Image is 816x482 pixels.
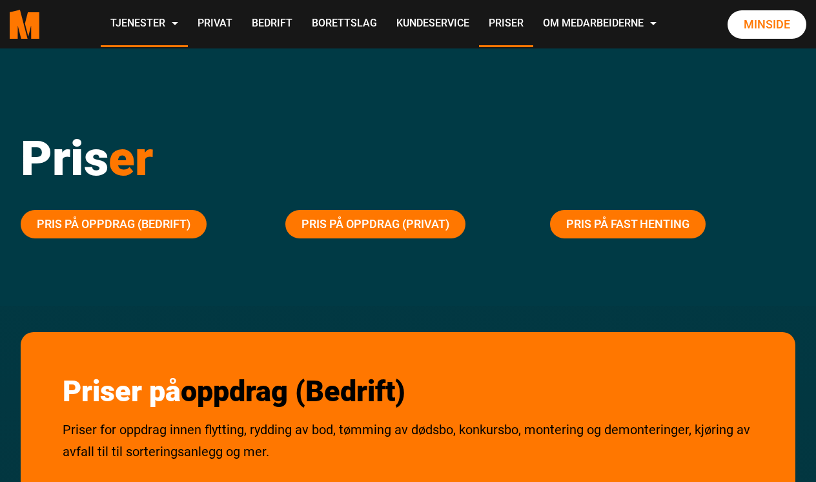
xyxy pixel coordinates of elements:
a: Bedrift [242,1,302,47]
a: Borettslag [302,1,387,47]
span: Priser for oppdrag innen flytting, rydding av bod, tømming av dødsbo, konkursbo, montering og dem... [63,422,750,459]
span: oppdrag (Bedrift) [181,374,405,408]
a: Privat [188,1,242,47]
a: Priser [479,1,533,47]
span: er [108,130,153,187]
a: Om Medarbeiderne [533,1,666,47]
a: Kundeservice [387,1,479,47]
a: Pris på oppdrag (Privat) [285,210,465,238]
a: Tjenester [101,1,188,47]
h1: Pris [21,129,795,187]
a: Pris på oppdrag (Bedrift) [21,210,207,238]
a: Pris på fast henting [550,210,706,238]
h2: Priser på [63,374,753,409]
a: Minside [728,10,806,39]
